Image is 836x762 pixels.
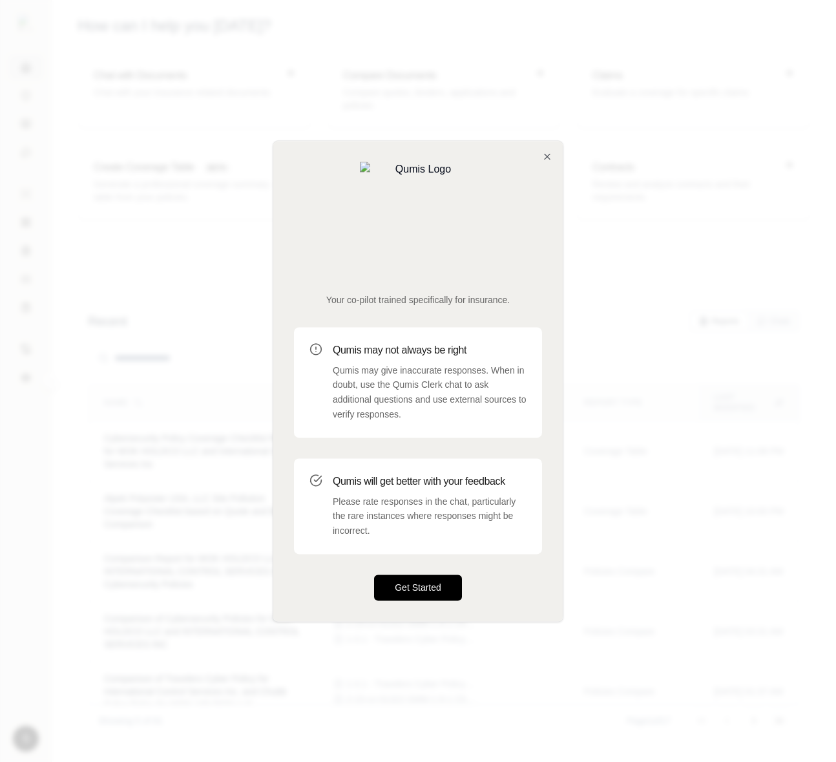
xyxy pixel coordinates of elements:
[333,474,527,489] h3: Qumis will get better with your feedback
[360,162,476,278] img: Qumis Logo
[374,575,462,600] button: Get Started
[333,343,527,358] h3: Qumis may not always be right
[294,293,542,306] p: Your co-pilot trained specifically for insurance.
[333,363,527,422] p: Qumis may give inaccurate responses. When in doubt, use the Qumis Clerk chat to ask additional qu...
[333,494,527,538] p: Please rate responses in the chat, particularly the rare instances where responses might be incor...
